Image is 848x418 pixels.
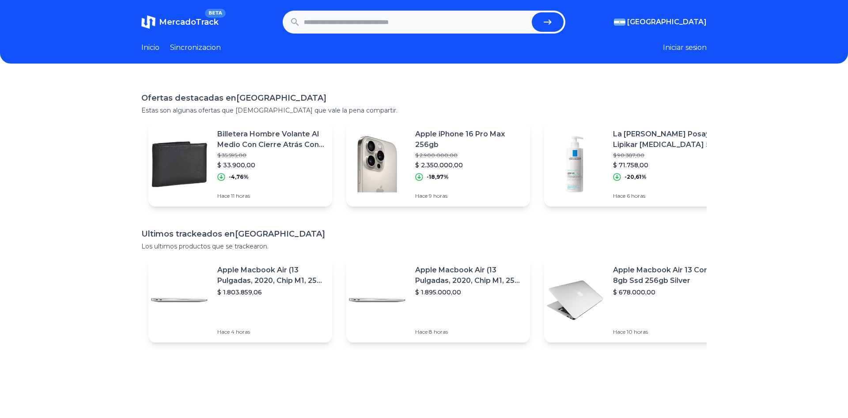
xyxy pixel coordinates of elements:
[544,133,606,195] img: Featured image
[217,288,325,297] p: $ 1.803.859,06
[217,152,325,159] p: $ 35.595,00
[141,106,707,115] p: Estas son algunas ofertas que [DEMOGRAPHIC_DATA] que vale la pena compartir.
[148,269,210,331] img: Featured image
[217,129,325,150] p: Billetera Hombre Volante Al Medio Con Cierre Atrás Con Caja
[427,173,449,181] p: -18,97%
[141,15,219,29] a: MercadoTrackBETA
[614,17,707,27] button: [GEOGRAPHIC_DATA]
[544,122,728,207] a: Featured imageLa [PERSON_NAME] Posay Lipikar [MEDICAL_DATA] 5+ Loción Hidratante X 400ml$ 90.387,...
[613,288,721,297] p: $ 678.000,00
[613,265,721,286] p: Apple Macbook Air 13 Core I5 8gb Ssd 256gb Silver
[170,42,221,53] a: Sincronizacion
[141,228,707,240] h1: Ultimos trackeados en [GEOGRAPHIC_DATA]
[415,161,523,169] p: $ 2.350.000,00
[614,19,625,26] img: Argentina
[148,133,210,195] img: Featured image
[625,173,647,181] p: -20,61%
[217,192,325,200] p: Hace 11 horas
[544,258,728,343] a: Featured imageApple Macbook Air 13 Core I5 8gb Ssd 256gb Silver$ 678.000,00Hace 10 horas
[415,288,523,297] p: $ 1.895.000,00
[217,161,325,169] p: $ 33.900,00
[141,242,707,251] p: Los ultimos productos que se trackearon.
[346,133,408,195] img: Featured image
[613,192,721,200] p: Hace 6 horas
[415,152,523,159] p: $ 2.900.000,00
[141,92,707,104] h1: Ofertas destacadas en [GEOGRAPHIC_DATA]
[141,42,159,53] a: Inicio
[217,265,325,286] p: Apple Macbook Air (13 Pulgadas, 2020, Chip M1, 256 Gb De Ssd, 8 Gb De Ram) - Plata
[544,269,606,331] img: Featured image
[217,328,325,335] p: Hace 4 horas
[613,152,721,159] p: $ 90.387,00
[346,269,408,331] img: Featured image
[346,122,530,207] a: Featured imageApple iPhone 16 Pro Max 256gb$ 2.900.000,00$ 2.350.000,00-18,97%Hace 9 horas
[148,122,332,207] a: Featured imageBilletera Hombre Volante Al Medio Con Cierre Atrás Con Caja$ 35.595,00$ 33.900,00-4...
[663,42,707,53] button: Iniciar sesion
[613,161,721,169] p: $ 71.758,00
[415,265,523,286] p: Apple Macbook Air (13 Pulgadas, 2020, Chip M1, 256 Gb De Ssd, 8 Gb De Ram) - Plata
[613,129,721,150] p: La [PERSON_NAME] Posay Lipikar [MEDICAL_DATA] 5+ Loción Hidratante X 400ml
[159,17,219,27] span: MercadoTrack
[346,258,530,343] a: Featured imageApple Macbook Air (13 Pulgadas, 2020, Chip M1, 256 Gb De Ssd, 8 Gb De Ram) - Plata$...
[415,328,523,335] p: Hace 8 horas
[415,192,523,200] p: Hace 9 horas
[613,328,721,335] p: Hace 10 horas
[229,173,249,181] p: -4,76%
[148,258,332,343] a: Featured imageApple Macbook Air (13 Pulgadas, 2020, Chip M1, 256 Gb De Ssd, 8 Gb De Ram) - Plata$...
[141,15,155,29] img: MercadoTrack
[415,129,523,150] p: Apple iPhone 16 Pro Max 256gb
[205,9,226,18] span: BETA
[627,17,707,27] span: [GEOGRAPHIC_DATA]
